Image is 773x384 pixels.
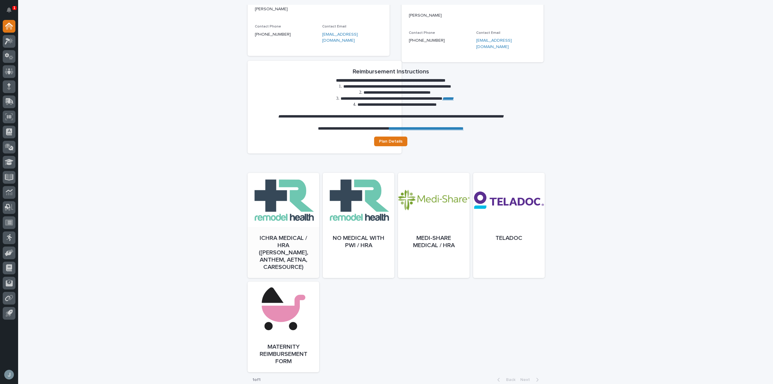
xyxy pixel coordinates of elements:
button: users-avatar [3,368,15,381]
a: Maternity Reimbursement Form [248,282,319,372]
button: Next [518,377,544,382]
div: Notifications1 [8,7,15,17]
button: Notifications [3,4,15,16]
button: Back [492,377,518,382]
a: ICHRA Medical / HRA ([PERSON_NAME], Anthem, Aetna, CareSource) [248,173,319,278]
h2: Reimbursement Instructions [353,68,429,75]
span: Back [502,378,515,382]
a: Medi-Share Medical / HRA [398,173,470,278]
span: Next [520,378,534,382]
a: Teladoc [473,173,545,278]
p: 1 [13,6,15,10]
a: No Medical with PWI / HRA [323,173,394,278]
a: Plan Details [374,137,407,146]
span: Plan Details [379,139,403,144]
